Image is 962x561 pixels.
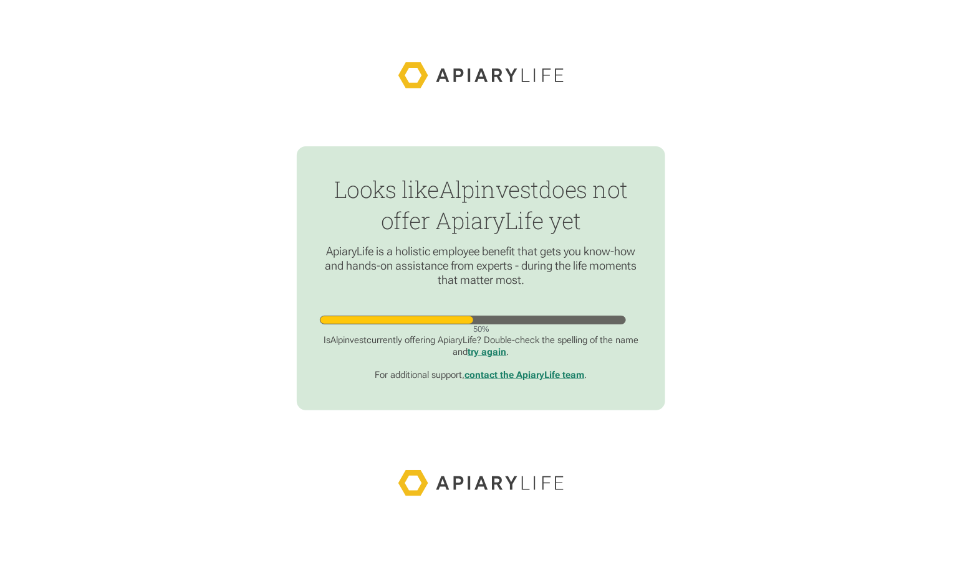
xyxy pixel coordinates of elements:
h1: Looks like does not offer ApiaryLife yet [320,174,642,236]
p: For additional support, . [320,369,642,380]
p: ApiaryLife is a holistic employee benefit that gets you know-how and hands-on assistance from exp... [320,245,642,288]
a: try again [468,346,507,357]
span: Alpinvest [330,334,367,346]
div: 50% [320,324,642,334]
span: Alpinvest [439,174,539,204]
a: contact the ApiaryLife team [465,369,585,380]
p: Is currently offering ApiaryLife? Double-check the spelling of the name and . [320,334,642,357]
